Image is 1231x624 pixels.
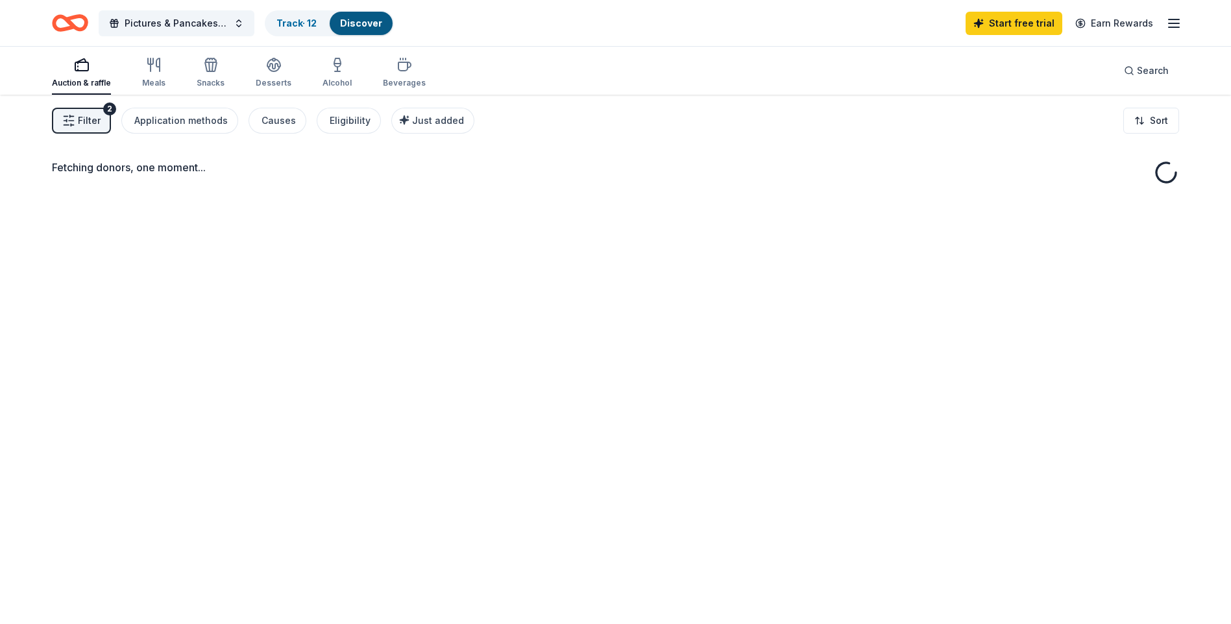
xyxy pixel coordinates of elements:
[52,8,88,38] a: Home
[330,113,371,128] div: Eligibility
[966,12,1062,35] a: Start free trial
[197,52,225,95] button: Snacks
[1137,63,1169,78] span: Search
[340,18,382,29] a: Discover
[317,108,381,134] button: Eligibility
[1114,58,1179,84] button: Search
[142,52,165,95] button: Meals
[262,113,296,128] div: Causes
[99,10,254,36] button: Pictures & Pancakes with Santa
[125,16,228,31] span: Pictures & Pancakes with Santa
[103,102,116,115] div: 2
[1150,113,1168,128] span: Sort
[197,78,225,88] div: Snacks
[52,160,1179,175] div: Fetching donors, one moment...
[383,78,426,88] div: Beverages
[256,78,291,88] div: Desserts
[249,108,306,134] button: Causes
[276,18,317,29] a: Track· 12
[142,78,165,88] div: Meals
[121,108,238,134] button: Application methods
[391,108,474,134] button: Just added
[52,78,111,88] div: Auction & raffle
[256,52,291,95] button: Desserts
[1123,108,1179,134] button: Sort
[134,113,228,128] div: Application methods
[78,113,101,128] span: Filter
[323,52,352,95] button: Alcohol
[1067,12,1161,35] a: Earn Rewards
[52,52,111,95] button: Auction & raffle
[265,10,394,36] button: Track· 12Discover
[52,108,111,134] button: Filter2
[323,78,352,88] div: Alcohol
[412,115,464,126] span: Just added
[383,52,426,95] button: Beverages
